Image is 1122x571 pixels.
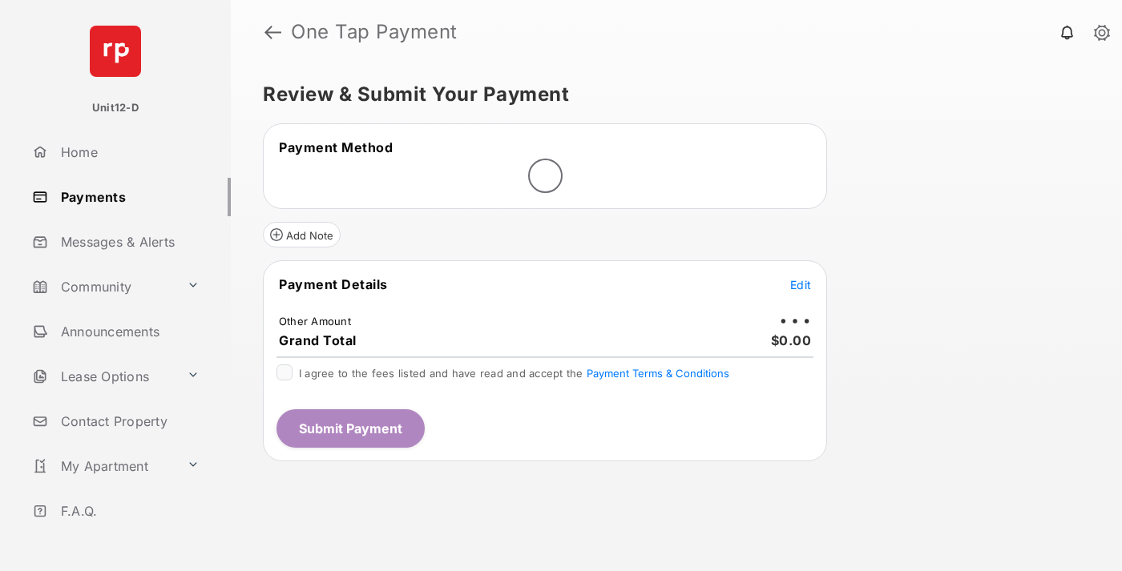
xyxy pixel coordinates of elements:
button: Add Note [263,222,341,247]
button: Edit [790,276,811,292]
span: Grand Total [279,332,357,348]
a: My Apartment [26,447,180,485]
a: Community [26,267,180,306]
span: Edit [790,278,811,292]
a: Home [26,133,231,171]
span: $0.00 [771,332,812,348]
strong: One Tap Payment [291,22,458,42]
span: I agree to the fees listed and have read and accept the [299,367,729,380]
a: Lease Options [26,357,180,396]
h5: Review & Submit Your Payment [263,85,1077,104]
span: Payment Details [279,276,388,292]
a: Contact Property [26,402,231,440]
a: Messages & Alerts [26,223,231,261]
a: F.A.Q. [26,492,231,530]
a: Announcements [26,312,231,351]
button: I agree to the fees listed and have read and accept the [587,367,729,380]
p: Unit12-D [92,100,139,116]
button: Submit Payment [276,409,425,448]
a: Payments [26,178,231,216]
td: Other Amount [278,314,352,328]
img: svg+xml;base64,PHN2ZyB4bWxucz0iaHR0cDovL3d3dy53My5vcmcvMjAwMC9zdmciIHdpZHRoPSI2NCIgaGVpZ2h0PSI2NC... [90,26,141,77]
span: Payment Method [279,139,393,155]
